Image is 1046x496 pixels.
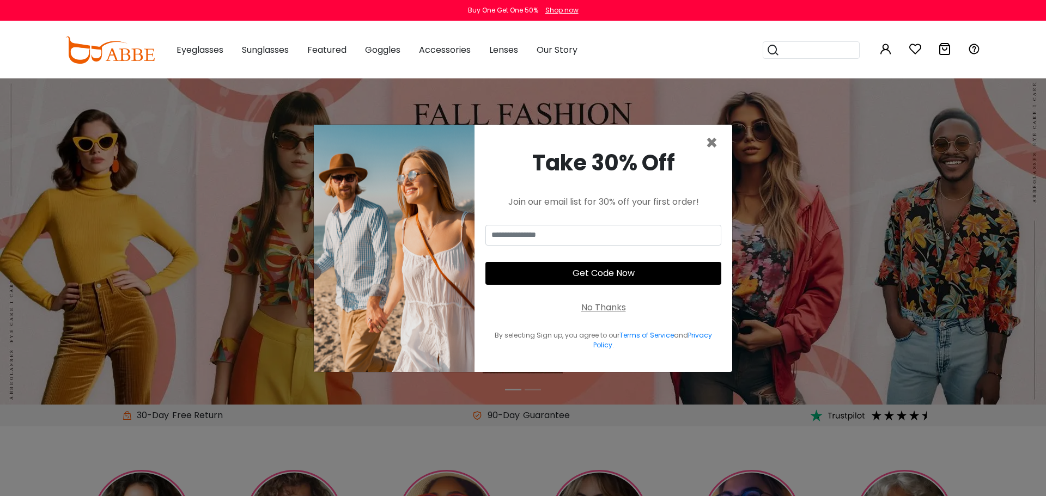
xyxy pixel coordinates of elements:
[177,44,223,56] span: Eyeglasses
[485,146,721,179] div: Take 30% Off
[619,330,674,340] a: Terms of Service
[593,330,713,350] a: Privacy Policy
[485,195,721,209] div: Join our email list for 30% off your first order!
[581,301,626,314] div: No Thanks
[242,44,289,56] span: Sunglasses
[485,262,721,285] button: Get Code Now
[537,44,577,56] span: Our Story
[365,44,400,56] span: Goggles
[485,330,721,350] div: By selecting Sign up, you agree to our and .
[65,36,155,64] img: abbeglasses.com
[419,44,471,56] span: Accessories
[706,129,718,157] span: ×
[468,5,538,15] div: Buy One Get One 50%
[314,125,475,372] img: welcome
[545,5,579,15] div: Shop now
[540,5,579,15] a: Shop now
[706,133,718,153] button: Close
[489,44,518,56] span: Lenses
[307,44,346,56] span: Featured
